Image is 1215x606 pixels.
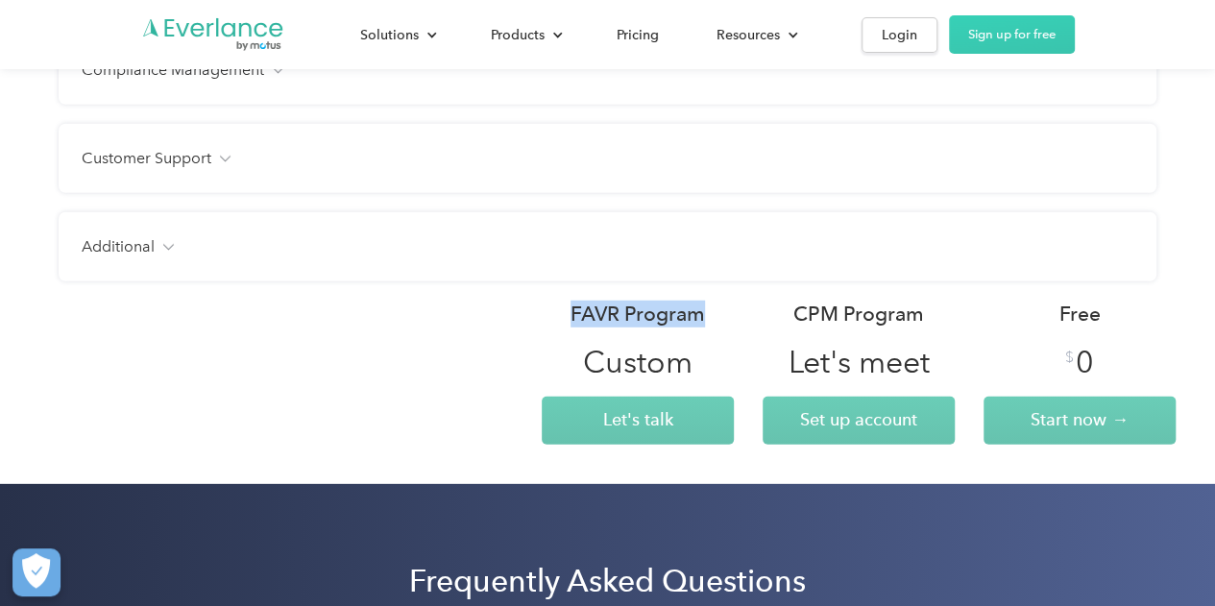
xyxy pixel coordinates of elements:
[984,397,1176,445] a: Start now →
[360,23,419,47] div: Solutions
[82,235,155,258] h4: Additional
[603,409,673,429] span: Let's talk
[763,397,955,445] a: Set up account
[542,397,734,445] a: Let's talk
[12,548,61,596] button: Cookies Settings
[331,174,457,213] input: Submit
[1059,301,1101,327] div: Free
[472,18,578,52] div: Products
[409,562,806,600] h2: Frequently Asked Questions
[617,23,659,47] div: Pricing
[717,23,780,47] div: Resources
[82,147,211,170] h4: Customer Support
[1076,343,1094,381] div: 0
[949,15,1075,54] a: Sign up for free
[82,59,264,82] h4: Compliance Management
[571,301,705,327] div: FAVR Program
[491,23,545,47] div: Products
[882,23,917,47] div: Login
[793,301,924,327] div: CPM Program
[331,253,457,292] input: Submit
[341,18,452,52] div: Solutions
[697,18,814,52] div: Resources
[597,18,678,52] a: Pricing
[1031,409,1129,429] span: Start now →
[1065,348,1074,367] div: $
[583,343,693,381] div: Custom
[789,343,930,381] div: Let's meet
[141,16,285,53] a: Go to homepage
[862,17,937,53] a: Login
[800,409,917,429] span: Set up account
